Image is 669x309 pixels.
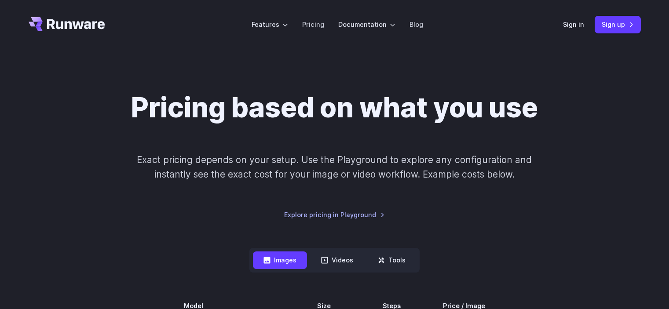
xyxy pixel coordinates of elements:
a: Explore pricing in Playground [284,210,385,220]
p: Exact pricing depends on your setup. Use the Playground to explore any configuration and instantl... [120,153,548,182]
a: Go to / [29,17,105,31]
button: Videos [311,251,364,269]
button: Tools [367,251,416,269]
label: Features [252,19,288,29]
h1: Pricing based on what you use [131,91,538,124]
a: Sign up [595,16,641,33]
a: Blog [409,19,423,29]
a: Pricing [302,19,324,29]
a: Sign in [563,19,584,29]
label: Documentation [338,19,395,29]
button: Images [253,251,307,269]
